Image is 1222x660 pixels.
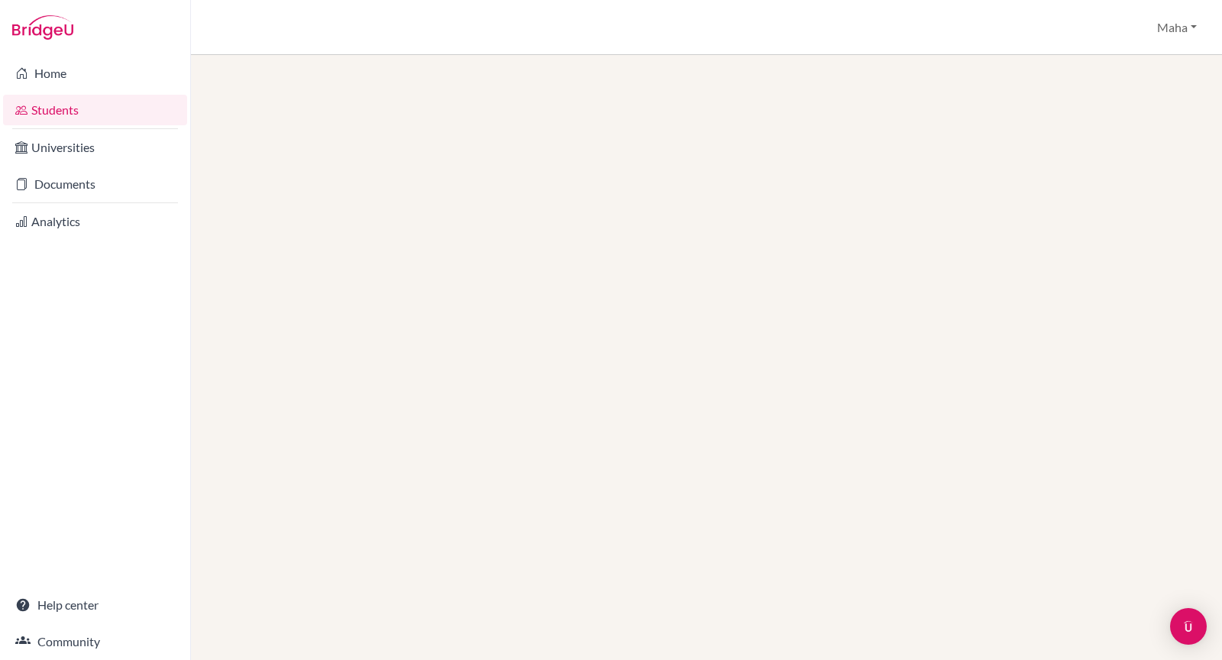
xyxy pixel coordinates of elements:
button: Maha [1150,13,1204,42]
a: Students [3,95,187,125]
img: Bridge-U [12,15,73,40]
a: Analytics [3,206,187,237]
div: Open Intercom Messenger [1170,608,1207,645]
a: Home [3,58,187,89]
a: Help center [3,590,187,620]
a: Documents [3,169,187,199]
a: Universities [3,132,187,163]
a: Community [3,626,187,657]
